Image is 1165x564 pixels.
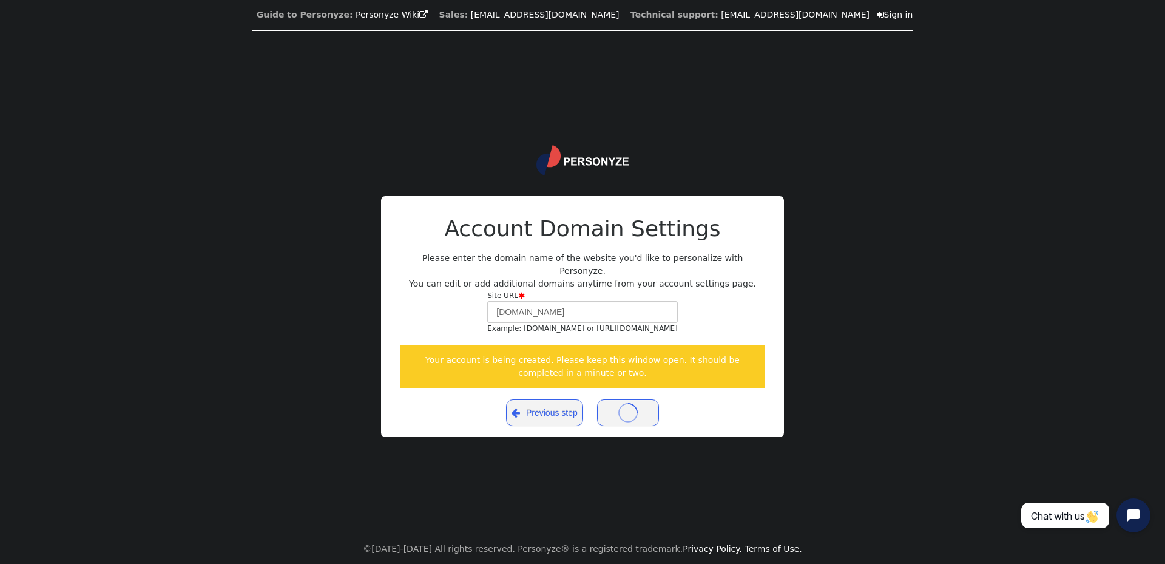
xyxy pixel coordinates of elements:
span:  [518,292,525,299]
a: Terms of Use. [745,544,802,554]
div: Example: [DOMAIN_NAME] or [URL][DOMAIN_NAME] [487,323,678,334]
div: Site URL [487,290,678,301]
span:  [512,406,520,421]
span:  [419,10,428,19]
img: logo.svg [536,145,629,175]
b: Guide to Personyze: [257,10,353,19]
a: Sign in [877,10,913,19]
input: Site URL Example: [DOMAIN_NAME] or [URL][DOMAIN_NAME] [487,301,678,323]
a: Privacy Policy. [683,544,742,554]
a: [EMAIL_ADDRESS][DOMAIN_NAME] [721,10,870,19]
h2: Account Domain Settings [400,212,765,245]
b: Technical support: [630,10,718,19]
div: Your account is being created. Please keep this window open. It should be completed in a minute o... [400,345,765,388]
center: ©[DATE]-[DATE] All rights reserved. Personyze® is a registered trademark. [363,534,802,564]
a: Personyze Wiki [356,10,428,19]
a: Previous step [506,399,584,426]
span:  [877,10,884,19]
div: Please enter the domain name of the website you'd like to personalize with Personyze. You can edi... [400,212,765,427]
b: Sales: [439,10,468,19]
a: [EMAIL_ADDRESS][DOMAIN_NAME] [471,10,620,19]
